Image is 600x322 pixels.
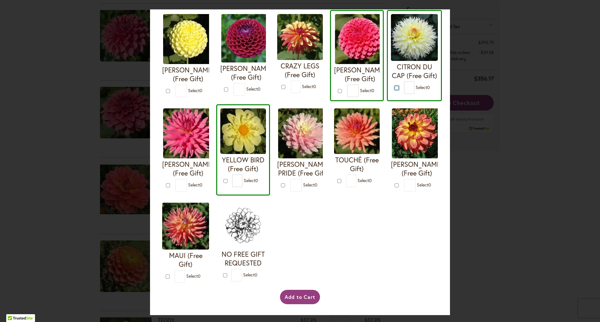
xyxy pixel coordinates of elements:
h4: CITRON DU CAP (Free Gift) [391,62,438,80]
h4: TOUCHÉ (Free Gift) [334,156,380,173]
img: IVANETTI (Free Gift) [221,14,271,62]
span: 0 [258,86,260,92]
span: 0 [255,177,258,183]
span: Select [416,84,430,90]
h4: MAUI (Free Gift) [162,251,209,269]
button: Add to Cart [280,290,320,304]
span: Select [244,177,258,183]
h4: [PERSON_NAME] PRIDE (Free Gift) [277,160,329,177]
span: Select [188,182,202,188]
span: Select [360,87,374,93]
span: Select [246,86,260,92]
span: Select [357,177,372,183]
img: HERBERT SMITH (Free Gift) [163,108,213,158]
img: YELLOW BIRD (Free Gift) [220,108,266,154]
h4: YELLOW BIRD (Free Gift) [220,156,266,173]
img: NO FREE GIFT REQUESTED [220,203,266,248]
h4: [PERSON_NAME] (Free Gift) [220,64,272,82]
span: 0 [200,182,202,188]
span: 0 [313,83,316,89]
img: MAI TAI (Free Gift) [392,108,442,158]
img: CITRON DU CAP (Free Gift) [391,14,438,61]
span: Select [303,182,317,188]
span: 0 [200,87,202,93]
span: 0 [372,87,374,93]
h4: NO FREE GIFT REQUESTED [220,250,266,267]
span: Select [186,273,200,279]
img: MAUI (Free Gift) [162,203,209,250]
img: CHILSON'S PRIDE (Free Gift) [278,108,328,158]
span: 0 [428,182,431,188]
span: Select [188,87,202,93]
h4: [PERSON_NAME] (Free Gift) [162,66,214,83]
img: CRAZY LEGS (Free Gift) [277,14,323,60]
h4: [PERSON_NAME] (Free Gift) [391,160,443,177]
span: 0 [315,182,317,188]
span: 0 [369,177,372,183]
span: 0 [427,84,430,90]
span: 0 [255,272,257,278]
img: TOUCHÉ (Free Gift) [334,108,380,154]
h4: [PERSON_NAME] (Free Gift) [334,66,386,83]
span: Select [302,83,316,89]
iframe: Launch Accessibility Center [5,300,22,317]
span: 0 [198,273,200,279]
img: REBECCA LYNN (Free Gift) [335,14,385,64]
h4: CRAZY LEGS (Free Gift) [277,62,323,79]
span: Select [243,272,257,278]
img: NETTIE (Free Gift) [163,14,213,64]
h4: [PERSON_NAME] (Free Gift) [162,160,214,177]
span: Select [417,182,431,188]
